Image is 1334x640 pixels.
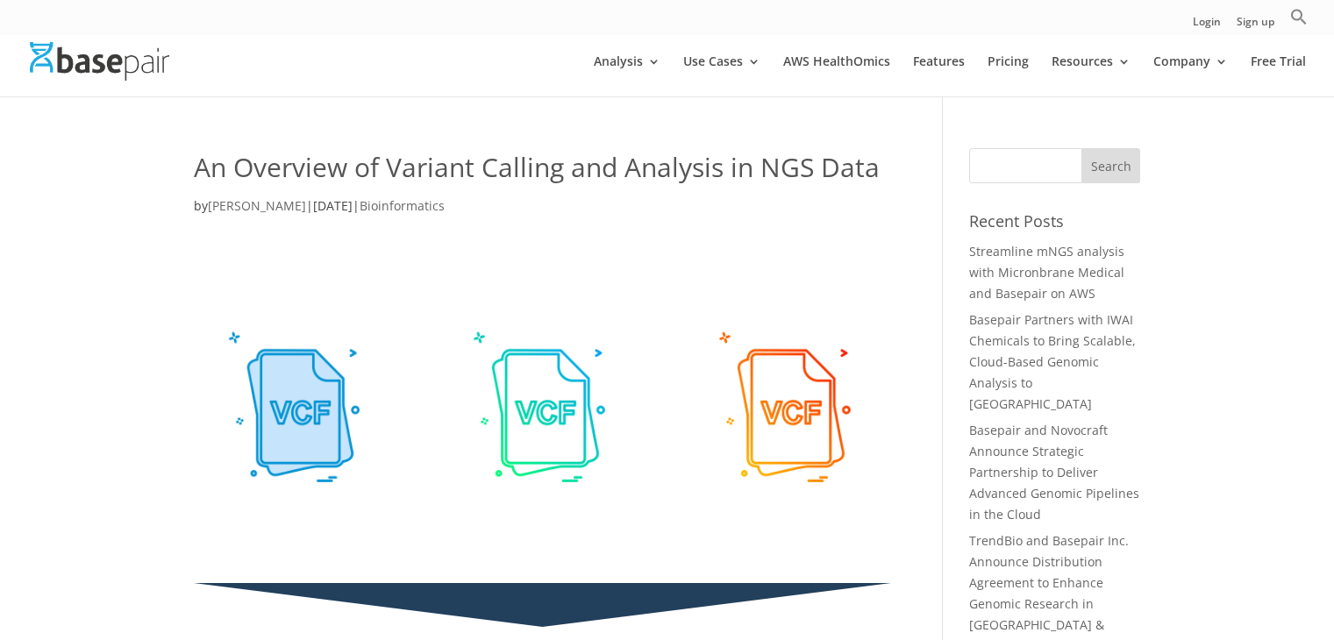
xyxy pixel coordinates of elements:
h4: Recent Posts [969,210,1140,241]
svg: Search [1290,8,1308,25]
img: Basepair [30,42,169,80]
a: Use Cases [683,55,760,96]
img: VCF [194,305,401,512]
a: [PERSON_NAME] [208,197,306,214]
span: [DATE] [313,197,353,214]
input: Search [1081,148,1141,183]
a: Search Icon Link [1290,8,1308,35]
a: Login [1193,17,1221,35]
a: Resources [1052,55,1131,96]
a: Streamline mNGS analysis with Micronbrane Medical and Basepair on AWS [969,243,1124,302]
a: AWS HealthOmics [783,55,890,96]
a: Free Trial [1251,55,1306,96]
p: by | | [194,196,891,230]
a: Sign up [1237,17,1274,35]
a: Bioinformatics [360,197,445,214]
a: Features [913,55,965,96]
a: Analysis [594,55,660,96]
a: Pricing [988,55,1029,96]
img: VCF [439,305,646,512]
h1: An Overview of Variant Calling and Analysis in NGS Data [194,148,891,196]
a: Company [1153,55,1228,96]
a: Basepair Partners with IWAI Chemicals to Bring Scalable, Cloud-Based Genomic Analysis to [GEOGRAP... [969,311,1136,411]
a: Basepair and Novocraft Announce Strategic Partnership to Deliver Advanced Genomic Pipelines in th... [969,422,1139,522]
img: 111448780_m [684,305,891,512]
